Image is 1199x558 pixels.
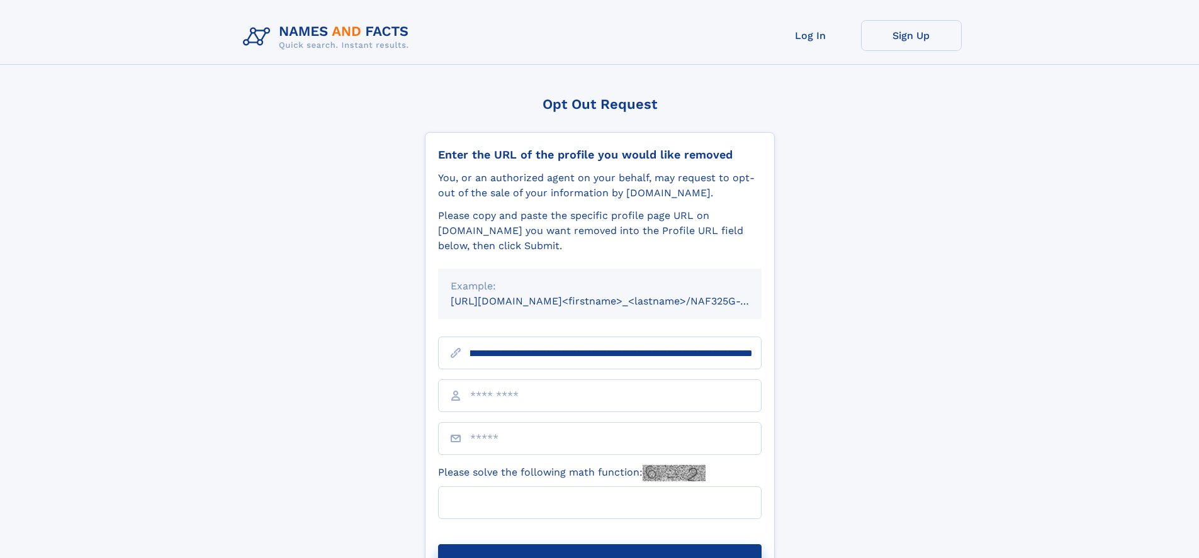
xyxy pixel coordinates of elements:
[438,465,706,481] label: Please solve the following math function:
[425,96,775,112] div: Opt Out Request
[438,170,762,201] div: You, or an authorized agent on your behalf, may request to opt-out of the sale of your informatio...
[238,20,419,54] img: Logo Names and Facts
[451,295,785,307] small: [URL][DOMAIN_NAME]<firstname>_<lastname>/NAF325G-xxxxxxxx
[451,279,749,294] div: Example:
[861,20,962,51] a: Sign Up
[438,208,762,254] div: Please copy and paste the specific profile page URL on [DOMAIN_NAME] you want removed into the Pr...
[438,148,762,162] div: Enter the URL of the profile you would like removed
[760,20,861,51] a: Log In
